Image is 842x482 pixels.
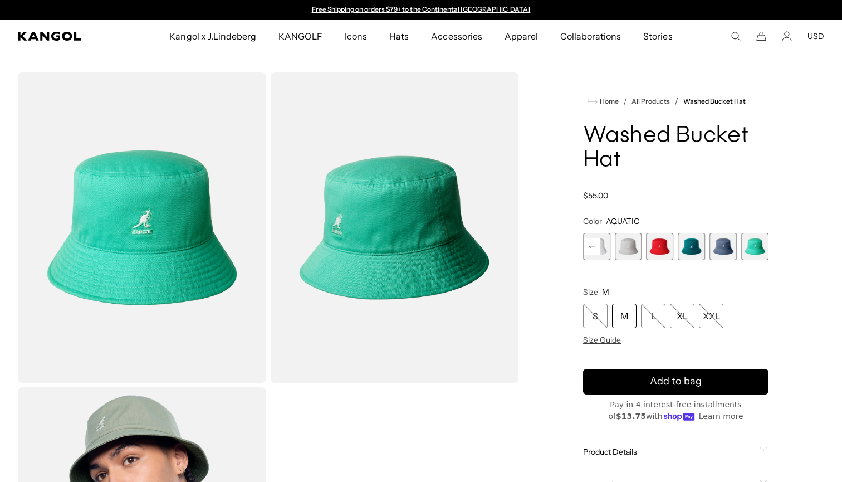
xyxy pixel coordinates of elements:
[583,95,768,108] nav: breadcrumbs
[606,216,639,226] span: AQUATIC
[312,5,531,13] a: Free Shipping on orders $79+ to the Continental [GEOGRAPHIC_DATA]
[615,233,642,260] div: 9 of 13
[612,304,637,328] div: M
[306,6,536,14] slideshow-component: Announcement bar
[549,20,632,52] a: Collaborations
[345,20,367,52] span: Icons
[583,369,768,395] button: Add to bag
[670,304,694,328] div: XL
[389,20,409,52] span: Hats
[615,233,642,260] label: Moonstruck
[583,233,610,260] div: 8 of 13
[678,233,706,260] div: 11 of 13
[169,20,256,52] span: Kangol x J.Lindeberg
[334,20,378,52] a: Icons
[741,233,768,260] div: 13 of 13
[632,20,683,52] a: Stories
[647,233,674,260] label: Cherry Glow
[631,98,670,105] a: All Products
[271,72,519,383] img: color-aquatic
[431,20,482,52] span: Accessories
[420,20,493,52] a: Accessories
[306,6,536,14] div: 1 of 2
[643,20,672,52] span: Stories
[756,31,766,41] button: Cart
[18,32,111,41] a: Kangol
[678,233,706,260] label: Marine Teal
[158,20,267,52] a: Kangol x J.Lindeberg
[699,304,723,328] div: XXL
[267,20,334,52] a: KANGOLF
[670,95,678,108] li: /
[741,233,768,260] label: AQUATIC
[583,124,768,173] h1: Washed Bucket Hat
[583,287,598,297] span: Size
[782,31,792,41] a: Account
[709,233,737,260] label: DENIM BLUE
[18,72,266,383] img: color-aquatic
[588,96,619,106] a: Home
[278,20,322,52] span: KANGOLF
[598,98,619,105] span: Home
[583,233,610,260] label: White
[583,191,608,201] span: $55.00
[731,31,741,41] summary: Search here
[619,95,627,108] li: /
[583,216,602,226] span: Color
[583,335,621,345] span: Size Guide
[493,20,549,52] a: Apparel
[641,304,665,328] div: L
[560,20,621,52] span: Collaborations
[378,20,420,52] a: Hats
[306,6,536,14] div: Announcement
[583,304,608,328] div: S
[505,20,538,52] span: Apparel
[647,233,674,260] div: 10 of 13
[650,374,702,389] span: Add to bag
[583,447,755,457] span: Product Details
[807,31,824,41] button: USD
[602,287,609,297] span: M
[709,233,737,260] div: 12 of 13
[683,98,746,105] a: Washed Bucket Hat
